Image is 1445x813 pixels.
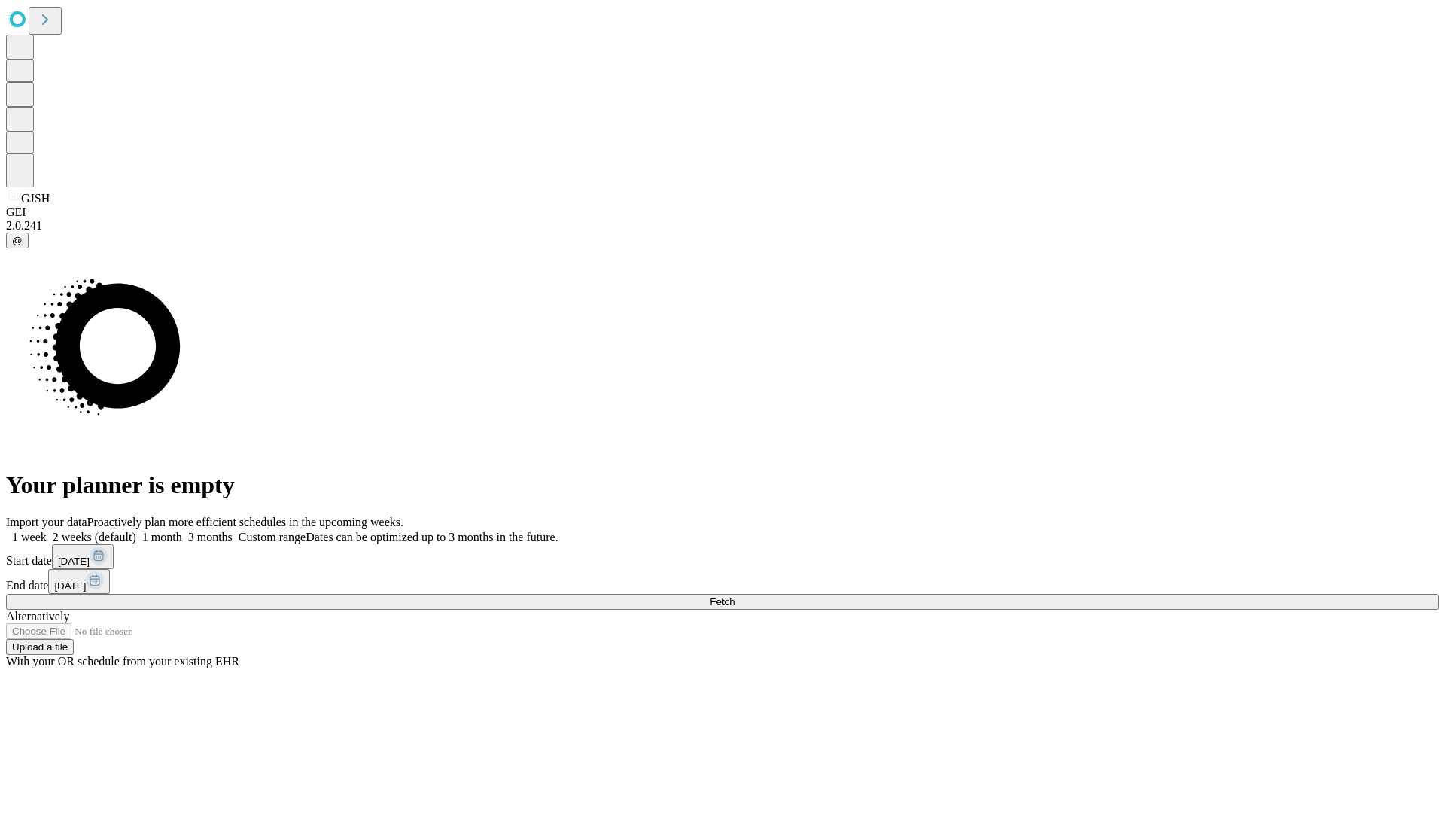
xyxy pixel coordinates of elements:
span: Custom range [239,531,306,544]
span: Alternatively [6,610,69,623]
button: [DATE] [52,544,114,569]
span: Proactively plan more efficient schedules in the upcoming weeks. [87,516,403,528]
button: @ [6,233,29,248]
button: [DATE] [48,569,110,594]
span: 2 weeks (default) [53,531,136,544]
button: Upload a file [6,639,74,655]
h1: Your planner is empty [6,471,1439,499]
div: End date [6,569,1439,594]
span: GJSH [21,192,50,205]
button: Fetch [6,594,1439,610]
div: 2.0.241 [6,219,1439,233]
div: Start date [6,544,1439,569]
span: Fetch [710,596,735,607]
span: Import your data [6,516,87,528]
span: Dates can be optimized up to 3 months in the future. [306,531,558,544]
span: @ [12,235,23,246]
div: GEI [6,206,1439,219]
span: 3 months [188,531,233,544]
span: 1 month [142,531,182,544]
span: With your OR schedule from your existing EHR [6,655,239,668]
span: 1 week [12,531,47,544]
span: [DATE] [54,580,86,592]
span: [DATE] [58,556,90,567]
